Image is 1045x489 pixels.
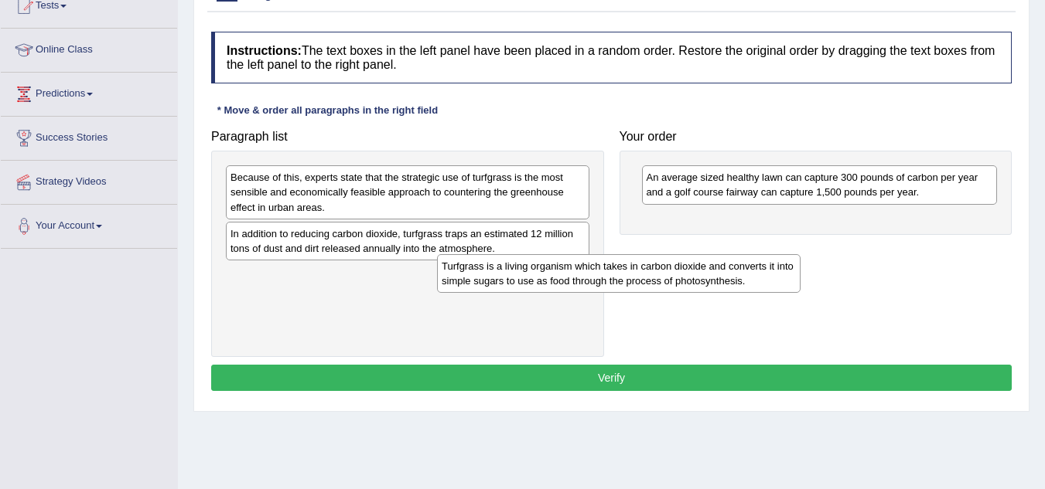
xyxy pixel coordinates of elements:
[1,73,177,111] a: Predictions
[620,130,1013,144] h4: Your order
[227,44,302,57] b: Instructions:
[226,165,589,219] div: Because of this, experts state that the strategic use of turfgrass is the most sensible and econo...
[1,205,177,243] a: Your Account
[226,222,589,260] div: In addition to reducing carbon dioxide, turfgrass traps an estimated 12 million tons of dust and ...
[1,161,177,199] a: Strategy Videos
[1,29,177,67] a: Online Class
[211,130,604,144] h4: Paragraph list
[437,254,801,293] div: Turfgrass is a living organism which takes in carbon dioxide and converts it into simple sugars t...
[211,32,1012,83] h4: The text boxes in the left panel have been placed in a random order. Restore the original order b...
[642,165,998,204] div: An average sized healthy lawn can capture 300 pounds of carbon per year and a golf course fairway...
[211,103,444,117] div: * Move & order all paragraphs in the right field
[1,117,177,155] a: Success Stories
[211,365,1012,391] button: Verify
